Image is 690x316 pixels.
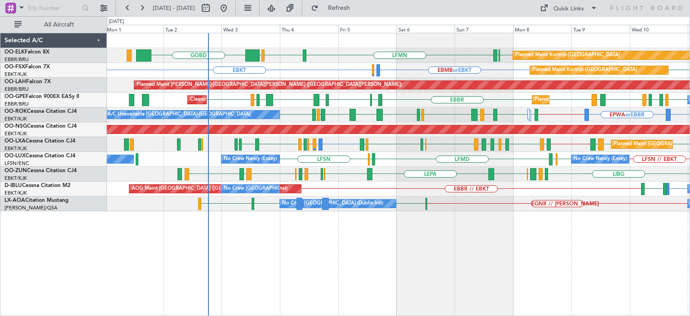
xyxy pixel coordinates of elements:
div: Wed 3 [221,25,280,33]
div: Mon 1 [105,25,164,33]
div: Quick Links [553,4,584,13]
div: Tue 2 [164,25,222,33]
a: OO-NSGCessna Citation CJ4 [4,124,77,129]
div: No Crew [GEOGRAPHIC_DATA] (Dublin Intl) [282,197,383,210]
a: OO-LUXCessna Citation CJ4 [4,153,75,159]
div: Cleaning [GEOGRAPHIC_DATA] ([GEOGRAPHIC_DATA] National) [190,93,340,107]
div: Sat 6 [397,25,455,33]
div: [DATE] [109,18,124,26]
span: OO-LAH [4,79,26,85]
button: All Aircraft [10,18,97,32]
a: EBKT/KJK [4,130,27,137]
div: Sun 7 [455,25,513,33]
a: EBKT/KJK [4,116,27,122]
span: OO-LUX [4,153,26,159]
div: Planned Maint Kortrijk-[GEOGRAPHIC_DATA] [515,49,620,62]
a: LFSN/ENC [4,160,29,167]
span: OO-ZUN [4,168,27,174]
div: Mon 8 [513,25,571,33]
div: Planned Maint Kortrijk-[GEOGRAPHIC_DATA] [532,63,637,77]
a: OO-ROKCessna Citation CJ4 [4,109,77,114]
button: Refresh [307,1,361,15]
div: A/C Unavailable [GEOGRAPHIC_DATA]-[GEOGRAPHIC_DATA] [107,108,251,121]
span: OO-FSX [4,64,25,70]
div: No Crew Nancy (Essey) [574,152,627,166]
a: [PERSON_NAME]/QSA [4,205,57,211]
a: OO-LXACessna Citation CJ4 [4,138,75,144]
input: Trip Number [27,1,79,15]
button: Quick Links [535,1,602,15]
a: LX-AOACitation Mustang [4,198,69,203]
span: OO-ELK [4,49,25,55]
span: OO-LXA [4,138,26,144]
div: AOG Maint [GEOGRAPHIC_DATA] ([GEOGRAPHIC_DATA] National) [132,182,287,196]
a: EBKT/KJK [4,71,27,78]
a: OO-ELKFalcon 8X [4,49,49,55]
a: OO-GPEFalcon 900EX EASy II [4,94,79,99]
div: No Crew [GEOGRAPHIC_DATA] ([GEOGRAPHIC_DATA] National) [224,182,374,196]
div: Thu 4 [280,25,338,33]
span: Refresh [320,5,358,11]
a: EBBR/BRU [4,56,29,63]
div: Wed 10 [630,25,688,33]
a: OO-FSXFalcon 7X [4,64,50,70]
div: Planned Maint [PERSON_NAME]-[GEOGRAPHIC_DATA][PERSON_NAME] ([GEOGRAPHIC_DATA][PERSON_NAME]) [137,78,402,92]
div: Tue 9 [571,25,630,33]
div: No Crew Nancy (Essey) [224,152,277,166]
a: EBKT/KJK [4,175,27,182]
a: D-IBLUCessna Citation M2 [4,183,71,188]
a: EBBR/BRU [4,86,29,93]
a: OO-ZUNCessna Citation CJ4 [4,168,77,174]
span: OO-ROK [4,109,27,114]
span: OO-GPE [4,94,26,99]
span: LX-AOA [4,198,25,203]
a: OO-LAHFalcon 7X [4,79,51,85]
div: Fri 5 [338,25,397,33]
a: EBKT/KJK [4,190,27,196]
a: EBBR/BRU [4,101,29,107]
span: OO-NSG [4,124,27,129]
span: D-IBLU [4,183,22,188]
span: [DATE] - [DATE] [153,4,195,12]
a: EBKT/KJK [4,145,27,152]
span: All Aircraft [23,22,95,28]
